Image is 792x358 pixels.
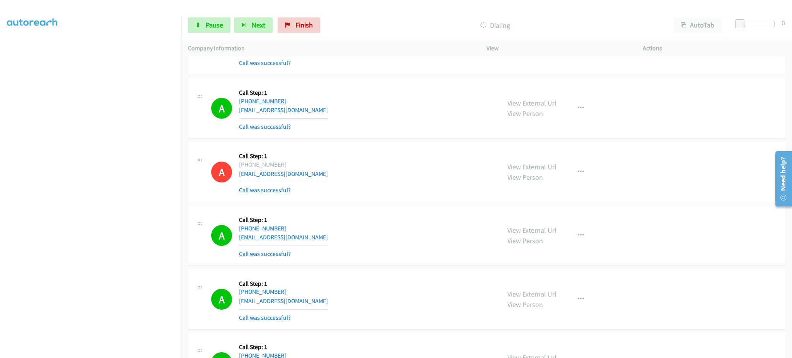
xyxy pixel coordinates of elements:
a: Call was successful? [239,186,291,194]
a: View Person [507,236,543,245]
h1: A [211,98,232,119]
a: View Person [507,173,543,182]
span: Finish [295,20,313,29]
iframe: Resource Center [770,148,792,210]
a: Call was successful? [239,123,291,130]
div: [PHONE_NUMBER] [239,160,328,169]
p: Actions [643,44,785,53]
a: Pause [188,17,230,33]
a: Finish [278,17,320,33]
div: 0 [782,17,785,28]
a: [EMAIL_ADDRESS][DOMAIN_NAME] [239,106,328,114]
a: View External Url [507,226,556,235]
a: View External Url [507,99,556,107]
span: Pause [206,20,223,29]
p: Dialing [331,20,660,31]
a: [PHONE_NUMBER] [239,225,286,232]
h1: A [211,162,232,182]
div: Delay between calls (in seconds) [739,21,775,27]
h5: Call Step: 1 [239,89,328,97]
a: View Person [507,300,543,309]
a: View Person [507,109,543,118]
h5: Call Step: 1 [239,280,328,288]
button: AutoTab [674,17,722,33]
a: [EMAIL_ADDRESS][DOMAIN_NAME] [239,170,328,177]
a: [PHONE_NUMBER] [239,288,286,295]
a: Call was successful? [239,250,291,257]
a: [PHONE_NUMBER] [239,97,286,105]
span: Next [252,20,265,29]
h5: Call Step: 1 [239,152,328,160]
a: [EMAIL_ADDRESS][DOMAIN_NAME] [239,234,328,241]
a: Call was successful? [239,59,291,66]
a: View External Url [507,290,556,298]
h5: Call Step: 1 [239,216,328,224]
a: Call was successful? [239,314,291,321]
p: Company Information [188,44,473,53]
button: Next [234,17,273,33]
p: View [486,44,629,53]
h5: Call Step: 1 [239,343,370,351]
a: View External Url [507,162,556,171]
h1: A [211,225,232,246]
h1: A [211,289,232,310]
a: [EMAIL_ADDRESS][DOMAIN_NAME] [239,297,328,305]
